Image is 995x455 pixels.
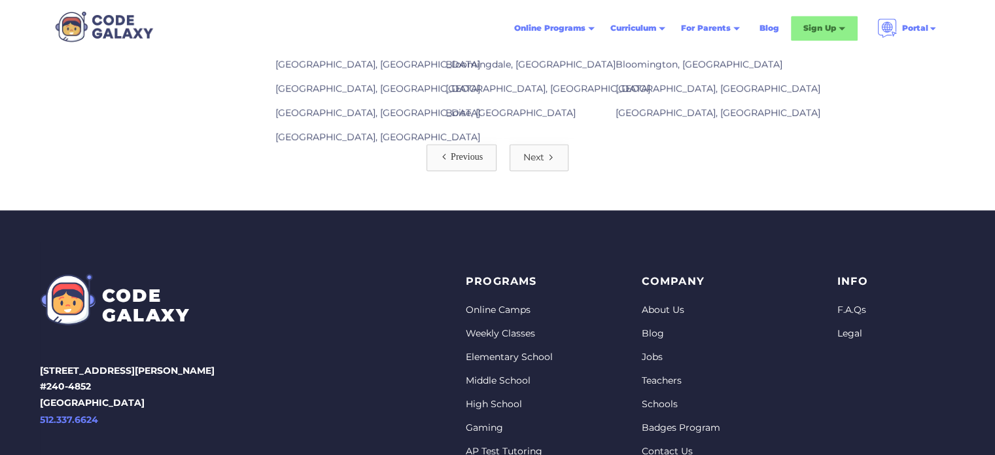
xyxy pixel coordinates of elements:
p: [STREET_ADDRESS][PERSON_NAME] #240-4852 [GEOGRAPHIC_DATA] [40,363,215,455]
p: info [837,273,868,291]
div: Curriculum [602,16,673,40]
a: High School [466,398,553,411]
a: [GEOGRAPHIC_DATA], [GEOGRAPHIC_DATA] [275,58,480,70]
a: [GEOGRAPHIC_DATA], [GEOGRAPHIC_DATA] [616,82,820,94]
a: Weekly Classes [466,327,553,340]
a: Previous Page [427,144,497,171]
div: Online Programs [506,16,602,40]
p: PROGRAMS [466,273,553,291]
a: Online Camps [466,304,553,317]
div: Next [523,151,544,164]
div: Previous [451,151,483,164]
a: Badges Program [641,422,748,435]
div: Sign Up [803,22,836,35]
a: Teachers [641,374,748,388]
a: Bloomingdale, [GEOGRAPHIC_DATA] [445,58,616,70]
a: [GEOGRAPHIC_DATA], [GEOGRAPHIC_DATA] [275,82,480,94]
div: Portal [869,13,945,43]
div: Online Programs [514,22,585,35]
a: Boise, [GEOGRAPHIC_DATA] [445,107,576,118]
a: About Us [641,304,748,317]
a: F.A.Qs [837,304,868,317]
div: CODE GALAXY [102,286,190,325]
a: Blog [752,16,787,40]
a: [GEOGRAPHIC_DATA], [GEOGRAPHIC_DATA] [445,82,650,94]
a: Bloomington, [GEOGRAPHIC_DATA] [616,58,782,70]
a: 512.337.6624 [40,412,215,428]
a: Schools [641,398,748,411]
a: Next Page [510,144,568,171]
div: Curriculum [610,22,656,35]
a: [GEOGRAPHIC_DATA], [GEOGRAPHIC_DATA] [616,107,820,118]
a: Middle School [466,374,553,388]
a: Legal [837,327,868,340]
a: Gaming [466,422,553,435]
a: [GEOGRAPHIC_DATA], [GEOGRAPHIC_DATA] [275,107,480,118]
a: Blog [641,327,748,340]
div: For Parents [673,16,748,40]
div: For Parents [681,22,731,35]
a: Elementary School [466,351,553,364]
a: [GEOGRAPHIC_DATA], [GEOGRAPHIC_DATA] [275,131,480,143]
a: CODEGALAXY [40,273,215,325]
a: Jobs [641,351,748,364]
div: Portal [902,22,928,35]
p: Company [641,273,748,291]
div: Sign Up [791,16,858,41]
